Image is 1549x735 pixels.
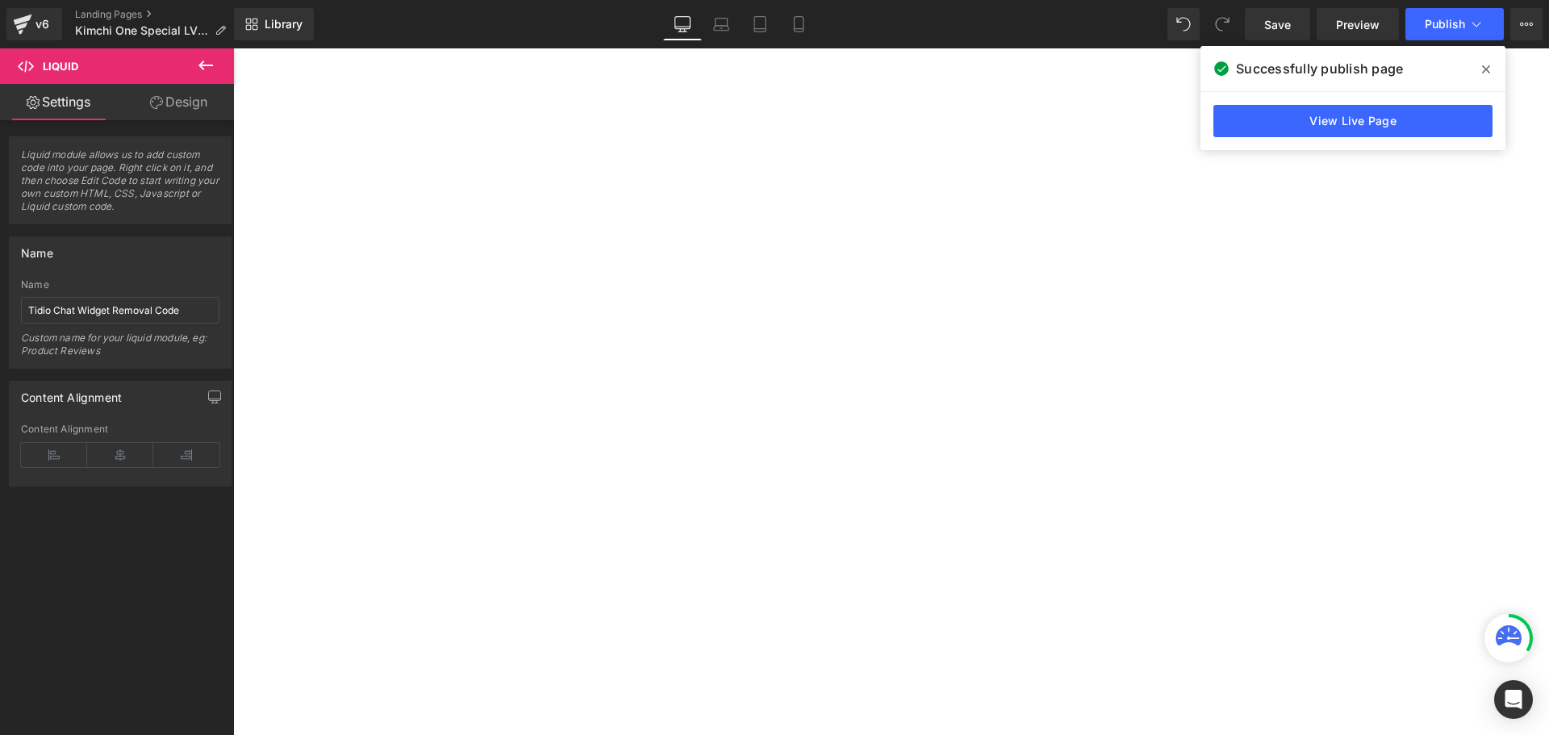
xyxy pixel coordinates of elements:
[1317,8,1399,40] a: Preview
[741,8,779,40] a: Tablet
[21,279,219,290] div: Name
[21,237,53,260] div: Name
[1405,8,1504,40] button: Publish
[21,148,219,223] span: Liquid module allows us to add custom code into your page. Right click on it, and then choose Edi...
[75,8,239,21] a: Landing Pages
[43,60,78,73] span: Liquid
[1425,18,1465,31] span: Publish
[21,332,219,368] div: Custom name for your liquid module, eg: Product Reviews
[1510,8,1543,40] button: More
[1236,59,1403,78] span: Successfully publish page
[1213,105,1493,137] a: View Live Page
[1494,680,1533,719] div: Open Intercom Messenger
[1264,16,1291,33] span: Save
[21,382,122,404] div: Content Alignment
[702,8,741,40] a: Laptop
[21,424,219,435] div: Content Alignment
[32,14,52,35] div: v6
[234,8,314,40] a: New Library
[120,84,237,120] a: Design
[1167,8,1200,40] button: Undo
[75,24,208,37] span: Kimchi One Special LV LP
[265,17,303,31] span: Library
[1336,16,1380,33] span: Preview
[779,8,818,40] a: Mobile
[663,8,702,40] a: Desktop
[1206,8,1238,40] button: Redo
[6,8,62,40] a: v6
